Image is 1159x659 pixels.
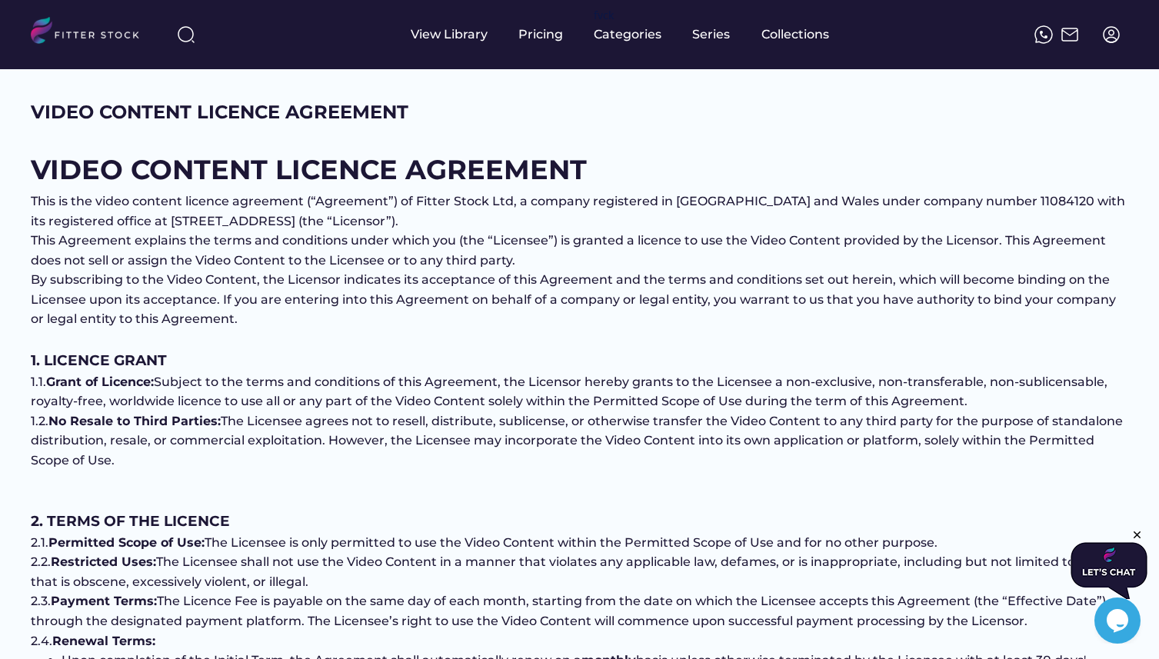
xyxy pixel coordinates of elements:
[31,194,1128,228] span: This is the video content licence agreement (“Agreement”) of Fitter Stock Ltd, a company register...
[692,26,731,43] div: Series
[594,26,661,43] div: Categories
[31,594,1112,628] span: The Licence Fee is payable on the same day of each month, starting from the date on which the Lic...
[31,17,152,48] img: LOGO.svg
[594,8,614,23] div: fvck
[761,26,829,43] div: Collections
[31,554,51,569] span: 2.2.
[31,153,587,186] span: VIDEO CONTENT LICENCE AGREEMENT
[31,99,408,125] div: VIDEO CONTENT LICENCE AGREEMENT
[31,594,51,608] span: 2.3.
[1061,25,1079,44] img: Frame%2051.svg
[48,535,205,550] span: Permitted Scope of Use:
[205,535,938,550] span: The Licensee is only permitted to use the Video Content within the Permitted Scope of Use and for...
[51,594,157,608] span: Payment Terms:
[31,634,52,648] span: 2.4.
[31,233,1109,268] span: This Agreement explains the terms and conditions under which you (the “Licensee”) is granted a li...
[31,535,48,550] span: 2.1.
[1094,597,1144,644] iframe: chat widget
[51,554,156,569] span: Restricted Uses:
[31,414,1126,468] span: The Licensee agrees not to resell, distribute, sublicense, or otherwise transfer the Video Conten...
[31,351,167,369] span: 1. LICENCE GRANT
[177,25,195,44] img: search-normal%203.svg
[411,26,488,43] div: View Library
[31,414,48,428] span: 1.2.
[1071,528,1147,599] iframe: chat widget
[31,554,1131,589] span: The Licensee shall not use the Video Content in a manner that violates any applicable law, defame...
[1034,25,1053,44] img: meteor-icons_whatsapp%20%281%29.svg
[31,374,46,389] span: 1.1.
[52,634,155,648] span: Renewal Terms:
[48,414,221,428] span: No Resale to Third Parties:
[31,272,1119,326] span: By subscribing to the Video Content, the Licensor indicates its acceptance of this Agreement and ...
[46,374,154,389] span: Grant of Licence:
[1102,25,1121,44] img: profile-circle.svg
[31,374,1111,409] span: Subject to the terms and conditions of this Agreement, the Licensor hereby grants to the Licensee...
[518,26,563,43] div: Pricing
[31,512,230,530] span: 2. TERMS OF THE LICENCE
